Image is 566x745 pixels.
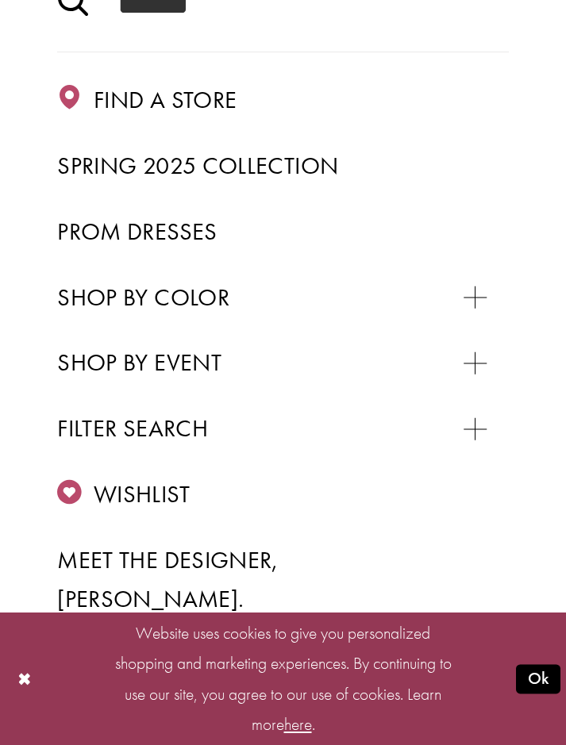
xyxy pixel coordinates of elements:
[57,81,509,120] a: Find a store
[6,665,43,693] button: Close Dialog
[57,213,509,252] a: Prom Dresses
[114,618,453,739] p: Website uses cookies to give you personalized shopping and marketing experiences. By continuing t...
[57,147,509,186] a: Spring 2025 Collection
[57,150,338,181] span: Spring 2025 Collection
[57,541,509,618] a: Meet the designer, [PERSON_NAME].
[57,216,217,247] span: Prom Dresses
[284,713,312,735] a: here
[94,478,190,509] span: Wishlist
[94,84,237,115] span: Find a store
[57,475,509,514] a: Wishlist
[57,544,279,614] span: Meet the designer, [PERSON_NAME].
[516,664,560,693] button: Submit Dialog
